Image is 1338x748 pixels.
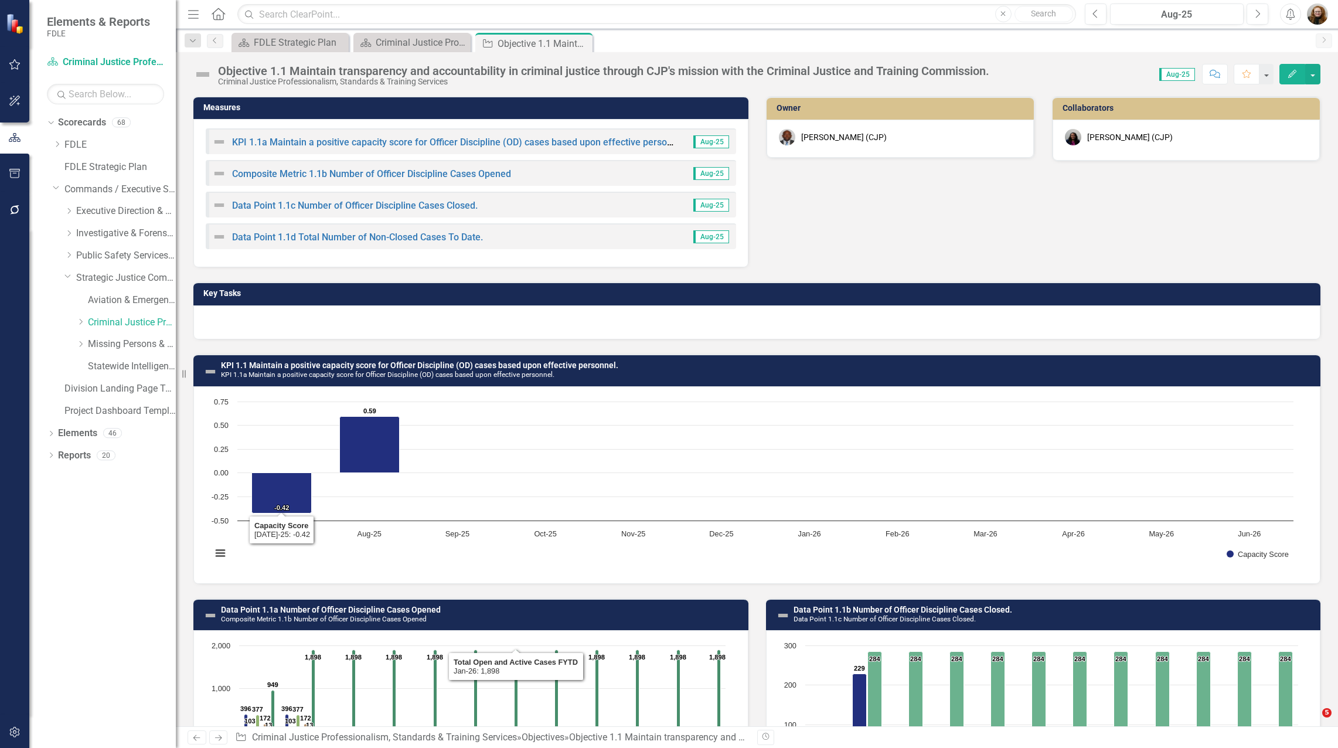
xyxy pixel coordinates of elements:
[274,504,290,511] text: -0.42
[474,650,478,732] path: Dec-25, 1,898. Total Open and Active Cases FYTD.
[212,684,230,693] text: 1,000
[869,655,880,662] text: 284
[252,732,517,743] a: Criminal Justice Professionalism, Standards & Training Services
[569,732,1183,743] div: Objective 1.1 Maintain transparency and accountability in criminal justice through CJP's mission ...
[232,168,511,179] a: Composite Metric 1.1b Number of Officer Discipline Cases Opened
[76,205,176,218] a: Executive Direction & Business Support
[103,429,122,438] div: 46
[58,427,97,440] a: Elements
[636,650,639,732] path: Apr-26, 1,898. Total Open and Active Cases FYTD.
[214,445,229,454] text: 0.25
[1065,129,1081,145] img: Melissa Bujeda
[212,135,226,149] img: Not Defined
[445,529,469,538] text: Sep-25
[212,166,226,181] img: Not Defined
[1227,550,1289,559] button: Show Capacity Score
[252,472,312,513] path: Jul-25, -0.42. Capacity Score.
[973,529,997,538] text: Mar-26
[1280,655,1291,662] text: 284
[1014,6,1073,22] button: Search
[88,316,176,329] a: Criminal Justice Professionalism, Standards & Training Services
[88,360,176,373] a: Statewide Intelligence
[555,650,559,732] path: Feb-26, 1,898. Total Open and Active Cases FYTD.
[254,35,346,50] div: FDLE Strategic Plan
[1062,529,1084,538] text: Apr-26
[910,655,921,662] text: 284
[64,138,176,152] a: FDLE
[717,650,721,732] path: Jun-26, 1,898. Total Open and Active Cases FYTD.
[206,396,1299,572] svg: Interactive chart
[363,407,376,414] text: 0.59
[264,529,299,538] text: [DATE]-25
[203,608,217,623] img: Not Defined
[693,199,729,212] span: Aug-25
[709,529,733,538] text: Dec-25
[1149,529,1174,538] text: May-26
[1063,104,1314,113] h3: Collaborators
[267,681,278,688] text: 949
[47,84,164,104] input: Search Below...
[801,131,887,143] div: [PERSON_NAME] (CJP)
[212,545,229,562] button: View chart menu, Chart
[235,731,748,744] div: » »
[88,338,176,351] a: Missing Persons & Offender Enforcement
[776,608,790,623] img: Not Defined
[693,135,729,148] span: Aug-25
[64,404,176,418] a: Project Dashboard Template
[522,732,564,743] a: Objectives
[203,103,743,112] h3: Measures
[1074,655,1085,662] text: 284
[1238,529,1261,538] text: Jun-26
[992,655,1003,662] text: 284
[951,655,962,662] text: 284
[784,681,796,689] text: 200
[794,615,976,623] small: Data Point 1.1c Number of Officer Discipline Cases Closed.
[297,715,300,732] path: Aug-25, 377. Pending Service .
[221,361,618,370] a: KPI 1.1 Maintain a positive capacity score for Officer Discipline (OD) cases based upon effective...
[1159,68,1195,81] span: Aug-25
[64,183,176,196] a: Commands / Executive Support Branch
[1307,4,1328,25] button: Jennifer Siddoway
[244,718,256,725] text: 103
[234,35,346,50] a: FDLE Strategic Plan
[76,271,176,285] a: Strategic Justice Command
[285,715,289,732] path: Aug-25, 396. Pending Review for Probable Cause .
[214,421,229,430] text: 0.50
[393,650,396,732] path: Oct-25, 1,898. Total Open and Active Cases FYTD.
[214,397,229,406] text: 0.75
[1157,655,1168,662] text: 284
[784,641,796,650] text: 300
[1114,8,1240,22] div: Aug-25
[240,705,251,712] text: 396
[629,654,645,661] text: 1,898
[203,365,217,379] img: Not Defined
[1239,655,1250,662] text: 284
[386,654,402,661] text: 1,898
[312,650,315,732] path: Aug-25, 1,898. Total Open and Active Cases FYTD.
[508,654,524,661] text: 1,898
[621,529,645,538] text: Nov-25
[244,715,248,732] path: Jul-25, 396. Pending Review for Probable Cause .
[588,654,605,661] text: 1,898
[271,691,275,732] path: Jul-25, 949. Total Open and Active Cases FYTD.
[265,722,272,729] text: 13
[252,706,263,713] text: 377
[281,705,292,712] text: 396
[1033,655,1044,662] text: 284
[693,167,729,180] span: Aug-25
[794,605,1012,614] a: Data Point 1.1b Number of Officer Discipline Cases Closed.
[1087,131,1173,143] div: [PERSON_NAME] (CJP)
[112,118,131,128] div: 68
[193,65,212,84] img: Not Defined
[777,104,1028,113] h3: Owner
[221,605,441,614] a: Data Point 1.1a Number of Officer Discipline Cases Opened
[64,161,176,174] a: FDLE Strategic Plan
[300,715,311,722] text: 172
[670,654,686,661] text: 1,898
[1031,9,1056,18] span: Search
[285,718,296,725] text: 103
[212,198,226,212] img: Not Defined
[232,232,483,243] a: Data Point 1.1d Total Number of Non-Closed Cases To Date.
[340,416,400,472] path: Aug-25, 0.59. Capacity Score.
[434,650,437,732] path: Nov-25, 1,898. Total Open and Active Cases FYTD.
